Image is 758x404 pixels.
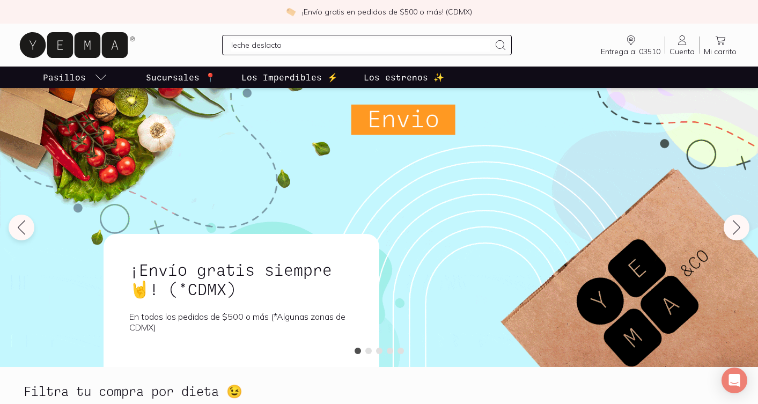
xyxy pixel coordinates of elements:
[302,6,472,17] p: ¡Envío gratis en pedidos de $500 o más! (CDMX)
[669,47,695,56] span: Cuenta
[597,34,665,56] a: Entrega a: 03510
[144,67,218,88] a: Sucursales 📍
[241,71,338,84] p: Los Imperdibles ⚡️
[231,39,490,52] input: Busca los mejores productos
[362,67,446,88] a: Los estrenos ✨
[722,368,747,393] div: Open Intercom Messenger
[129,311,354,333] p: En todos los pedidos de $500 o más (*Algunas zonas de CDMX)
[43,71,86,84] p: Pasillos
[364,71,444,84] p: Los estrenos ✨
[704,47,737,56] span: Mi carrito
[286,7,296,17] img: check
[665,34,699,56] a: Cuenta
[41,67,109,88] a: pasillo-todos-link
[700,34,741,56] a: Mi carrito
[129,260,354,298] h1: ¡Envío gratis siempre🤘! (*CDMX)
[601,47,660,56] span: Entrega a: 03510
[24,384,242,398] h2: Filtra tu compra por dieta 😉
[146,71,216,84] p: Sucursales 📍
[239,67,340,88] a: Los Imperdibles ⚡️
